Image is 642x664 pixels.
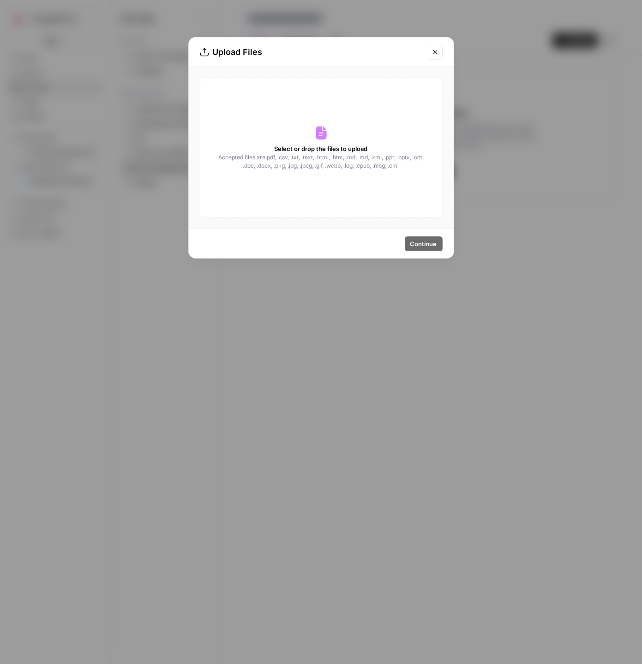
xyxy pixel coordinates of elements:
span: Accepted files are .pdf, .csv, .txt, .text, .html, .htm, .md, .md, .xml, .ppt, .pptx, .odt, .doc,... [218,153,425,170]
span: Continue [410,239,437,248]
button: Close modal [428,45,443,60]
span: Select or drop the files to upload [275,144,368,153]
button: Continue [405,236,443,251]
div: Upload Files [200,46,422,59]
